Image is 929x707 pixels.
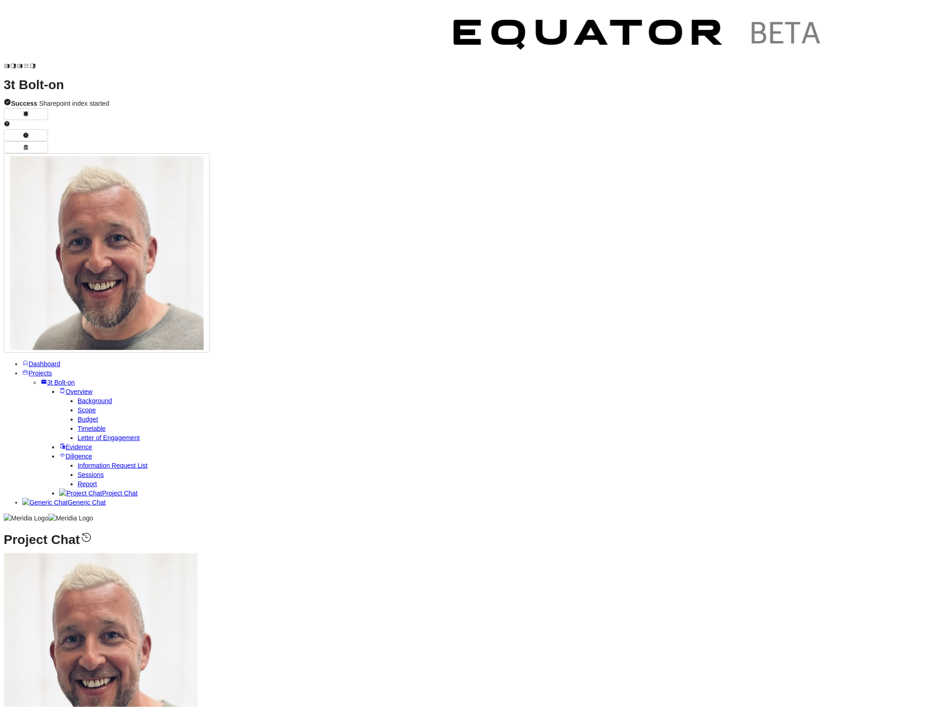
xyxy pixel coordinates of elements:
[10,156,204,350] img: Profile Icon
[59,443,92,451] a: Evidence
[4,514,48,523] img: Meridia Logo
[78,434,140,441] a: Letter of Engagement
[78,397,112,405] a: Background
[78,462,148,469] a: Information Request List
[66,443,92,451] span: Evidence
[66,453,92,460] span: Diligence
[36,4,438,69] img: Customer Logo
[78,471,104,478] a: Sessions
[438,4,839,69] img: Customer Logo
[22,498,67,507] img: Generic Chat
[78,480,97,488] a: Report
[11,100,37,107] strong: Success
[4,80,925,90] h1: 3t Bolt-on
[102,489,138,497] span: Project Chat
[48,514,93,523] img: Meridia Logo
[47,379,75,386] span: 3t Bolt-on
[59,453,92,460] a: Diligence
[78,416,98,423] a: Budget
[78,406,96,414] a: Scope
[29,369,52,377] span: Projects
[59,489,102,498] img: Project Chat
[29,360,60,368] span: Dashboard
[41,379,75,386] a: 3t Bolt-on
[22,369,52,377] a: Projects
[78,425,106,432] a: Timetable
[67,499,105,506] span: Generic Chat
[22,360,60,368] a: Dashboard
[22,499,106,506] a: Generic ChatGeneric Chat
[59,489,138,497] a: Project ChatProject Chat
[11,100,109,107] span: Sharepoint index started
[59,388,92,395] a: Overview
[4,531,925,544] h1: Project Chat
[66,388,92,395] span: Overview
